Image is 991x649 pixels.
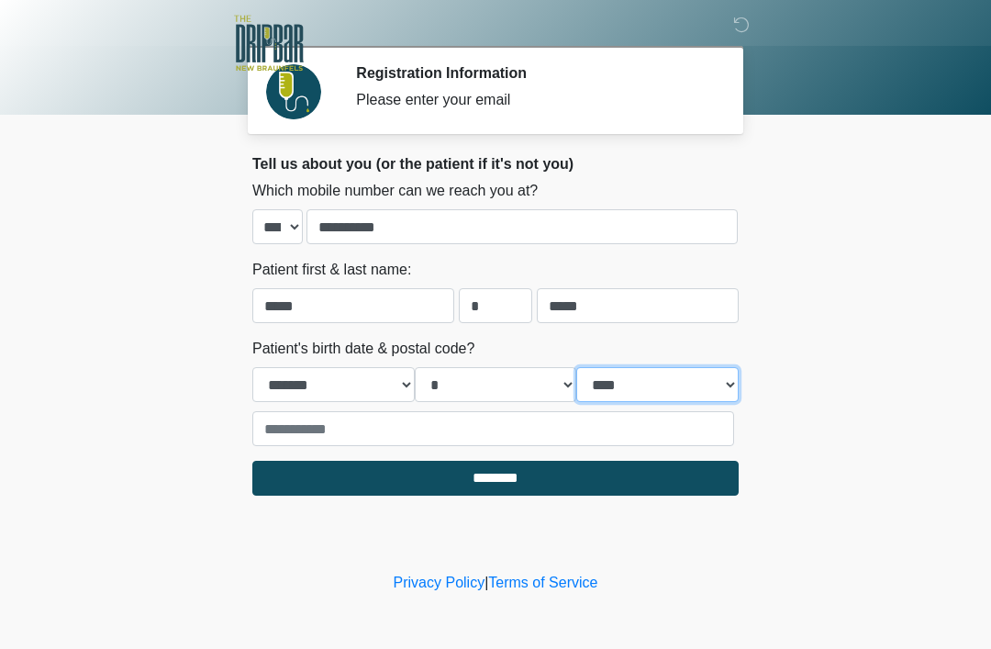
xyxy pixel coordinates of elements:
img: Agent Avatar [266,64,321,119]
h2: Tell us about you (or the patient if it's not you) [252,155,739,173]
label: Patient first & last name: [252,259,411,281]
div: Please enter your email [356,89,711,111]
a: Terms of Service [488,575,597,590]
a: Privacy Policy [394,575,485,590]
a: | [484,575,488,590]
label: Patient's birth date & postal code? [252,338,474,360]
img: The DRIPBaR - New Braunfels Logo [234,14,304,73]
label: Which mobile number can we reach you at? [252,180,538,202]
